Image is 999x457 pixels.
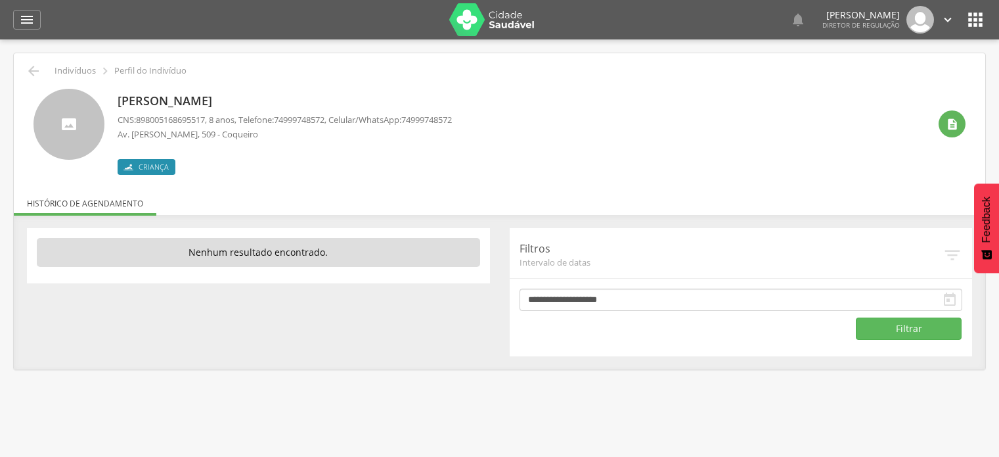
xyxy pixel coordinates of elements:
a:  [13,10,41,30]
span: Diretor de regulação [822,20,900,30]
p: [PERSON_NAME] [822,11,900,20]
i:  [98,64,112,78]
a:  [941,6,955,34]
i:  [943,245,962,265]
p: Indivíduos [55,66,96,76]
p: Filtros [520,241,943,256]
span: Intervalo de datas [520,256,943,268]
span: 74999748572 [401,114,452,126]
p: Perfil do Indivíduo [114,66,187,76]
i:  [942,292,958,308]
i:  [946,118,959,131]
a:  [790,6,806,34]
i: Voltar [26,63,41,79]
span: Criança [139,162,169,172]
p: CNS: , 8 anos, Telefone: , Celular/WhatsApp: [118,114,452,126]
p: [PERSON_NAME] [118,93,452,110]
span: Feedback [981,197,992,243]
span: 74999748572 [274,114,324,126]
div: Ver histórico de cadastramento [939,110,966,137]
button: Filtrar [856,318,962,340]
i:  [19,12,35,28]
i:  [965,9,986,30]
p: Av. [PERSON_NAME], 509 - Coqueiro [118,128,452,141]
p: Nenhum resultado encontrado. [37,238,480,267]
button: Feedback - Mostrar pesquisa [974,183,999,273]
i:  [941,12,955,27]
span: 898005168695517 [136,114,205,126]
i:  [790,12,806,28]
